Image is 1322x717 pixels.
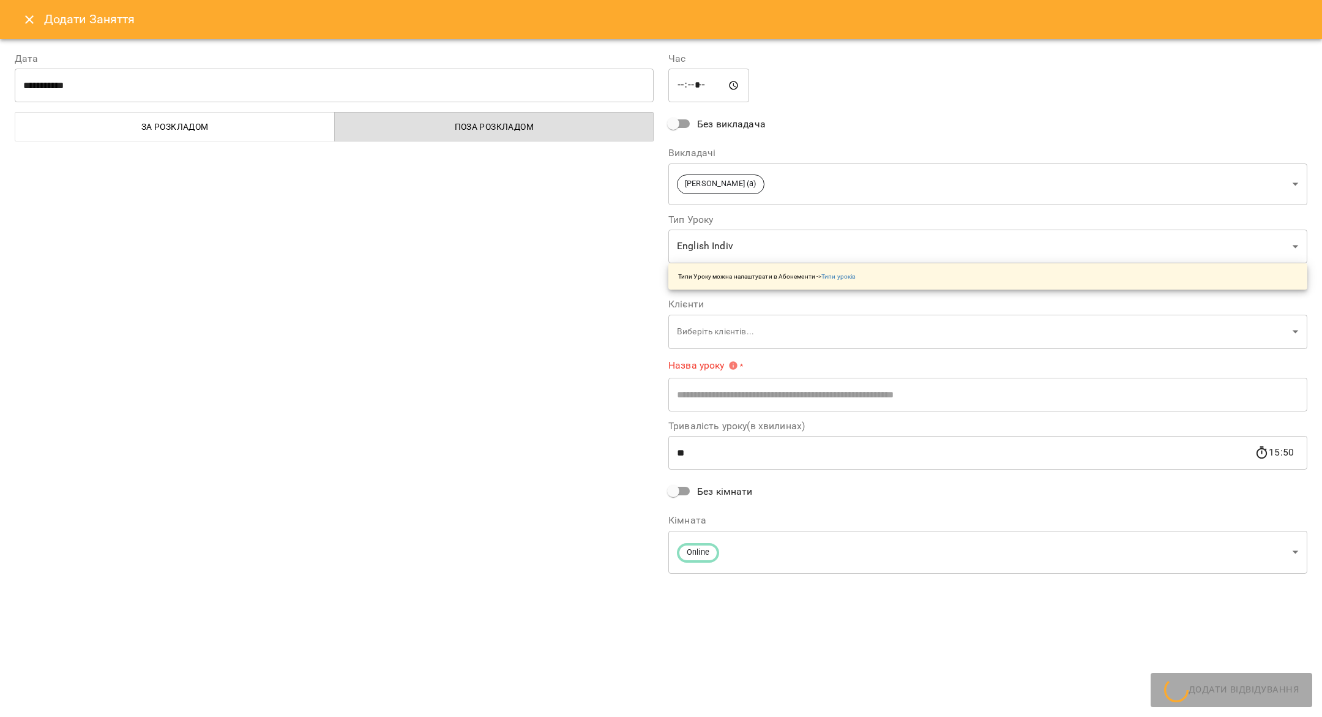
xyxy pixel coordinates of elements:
button: Поза розкладом [334,112,654,141]
label: Час [668,54,1307,64]
span: Поза розкладом [342,119,647,134]
p: Типи Уроку можна налаштувати в Абонементи -> [678,272,856,281]
span: Online [679,547,717,558]
a: Типи уроків [821,273,856,280]
button: За розкладом [15,112,335,141]
label: Тривалість уроку(в хвилинах) [668,421,1307,431]
span: Назва уроку [668,361,738,370]
p: Виберіть клієнтів... [677,326,1288,338]
label: Клієнти [668,299,1307,309]
span: Без кімнати [697,484,753,499]
span: [PERSON_NAME] (а) [678,178,764,190]
span: За розкладом [23,119,327,134]
div: Online [668,530,1307,574]
button: Close [15,5,44,34]
label: Дата [15,54,654,64]
label: Викладачі [668,148,1307,158]
div: Виберіть клієнтів... [668,314,1307,349]
h6: Додати Заняття [44,10,1307,29]
span: Без викладача [697,117,766,132]
label: Тип Уроку [668,215,1307,225]
div: [PERSON_NAME] (а) [668,163,1307,205]
div: English Indiv [668,230,1307,264]
label: Кімната [668,516,1307,525]
svg: Вкажіть назву уроку або виберіть клієнтів [728,361,738,370]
